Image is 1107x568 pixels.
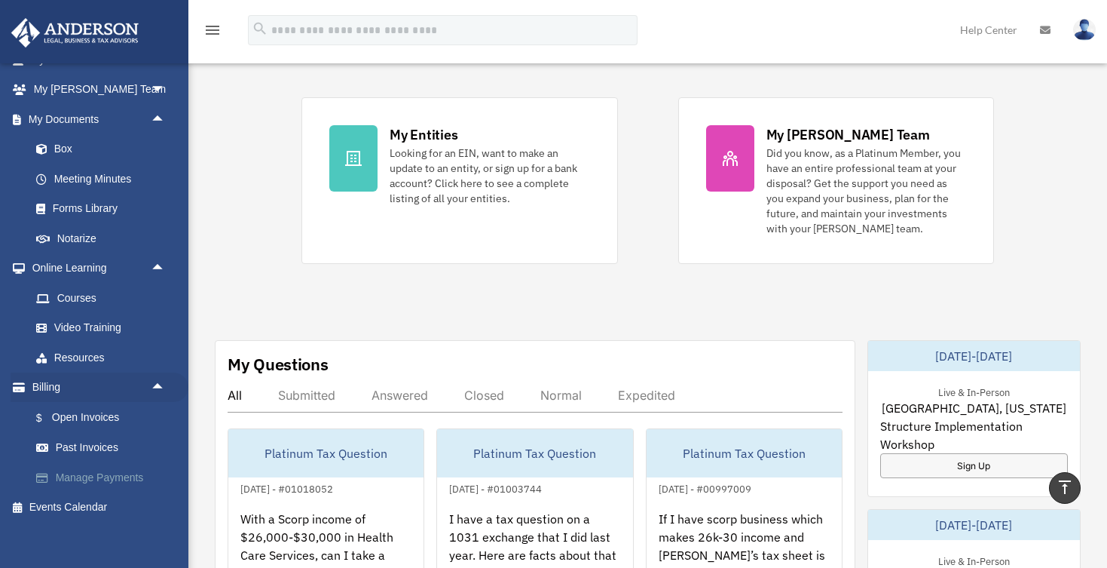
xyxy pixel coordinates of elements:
[21,313,188,343] a: Video Training
[647,480,763,496] div: [DATE] - #00997009
[868,341,1080,371] div: [DATE]-[DATE]
[11,493,188,523] a: Events Calendar
[1049,472,1081,504] a: vertical_align_top
[21,134,188,164] a: Box
[228,480,345,496] div: [DATE] - #01018052
[618,388,675,403] div: Expedited
[151,104,181,135] span: arrow_drop_up
[926,383,1022,399] div: Live & In-Person
[228,388,242,403] div: All
[1056,478,1074,496] i: vertical_align_top
[11,253,188,284] a: Online Learningarrow_drop_up
[252,20,268,37] i: search
[228,353,329,376] div: My Questions
[203,21,222,39] i: menu
[766,125,930,144] div: My [PERSON_NAME] Team
[880,453,1068,478] a: Sign Up
[21,283,188,313] a: Courses
[678,97,995,264] a: My [PERSON_NAME] Team Did you know, as a Platinum Member, you have an entire professional team at...
[437,480,554,496] div: [DATE] - #01003744
[21,402,188,433] a: $Open Invoices
[21,462,188,493] a: Manage Payments
[11,75,188,105] a: My [PERSON_NAME] Teamarrow_drop_down
[868,510,1080,540] div: [DATE]-[DATE]
[11,373,188,403] a: Billingarrow_drop_up
[151,373,181,404] span: arrow_drop_up
[882,399,1066,417] span: [GEOGRAPHIC_DATA], [US_STATE]
[437,429,632,477] div: Platinum Tax Question
[21,194,188,224] a: Forms Library
[278,388,335,403] div: Submitted
[203,26,222,39] a: menu
[372,388,428,403] div: Answered
[44,409,52,428] span: $
[464,388,504,403] div: Closed
[540,388,582,403] div: Normal
[228,429,424,477] div: Platinum Tax Question
[11,104,188,134] a: My Documentsarrow_drop_up
[647,429,842,477] div: Platinum Tax Question
[21,223,188,253] a: Notarize
[21,164,188,194] a: Meeting Minutes
[766,146,967,236] div: Did you know, as a Platinum Member, you have an entire professional team at your disposal? Get th...
[1073,19,1096,41] img: User Pic
[21,342,188,373] a: Resources
[7,18,143,48] img: Anderson Advisors Platinum Portal
[926,552,1022,568] div: Live & In-Person
[301,97,618,264] a: My Entities Looking for an EIN, want to make an update to an entity, or sign up for a bank accoun...
[151,75,181,106] span: arrow_drop_down
[880,417,1068,453] span: Structure Implementation Workshop
[390,125,457,144] div: My Entities
[151,253,181,284] span: arrow_drop_up
[390,146,590,206] div: Looking for an EIN, want to make an update to an entity, or sign up for a bank account? Click her...
[21,433,188,463] a: Past Invoices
